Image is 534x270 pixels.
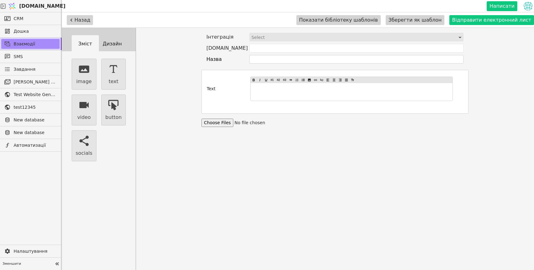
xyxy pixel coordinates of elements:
[1,115,60,125] a: New database
[108,78,118,85] div: text
[1,14,60,23] a: CRM
[14,15,23,22] span: CRM
[14,91,57,98] span: Test Website General template
[449,15,534,25] button: Відправити електронний лист
[1,128,60,137] a: New database
[7,0,17,12] img: Logo
[99,35,126,53] button: Дизайн
[77,114,91,121] div: video
[386,15,444,25] button: Зберегти як шаблон
[14,79,57,85] span: [PERSON_NAME] розсилки
[72,59,96,90] button: image
[76,78,92,85] div: image
[72,130,96,161] button: socials
[1,64,60,74] a: Завдання
[206,56,222,63] label: Назва
[296,15,381,25] button: Показати бібліотеку шаблонів
[206,44,248,53] div: [DOMAIN_NAME]
[72,35,99,53] button: Зміст
[1,102,60,112] a: test12345
[523,2,533,11] img: 5aac599d017e95b87b19a5333d21c178
[1,140,60,150] a: Автоматизації
[101,59,126,90] button: text
[1,246,60,256] a: Налаштування
[105,114,122,121] div: button
[252,33,457,42] div: Select
[2,261,53,267] span: Зменшити
[14,248,57,255] span: Налаштування
[206,33,234,41] div: Інтеграція
[101,95,126,125] button: button
[14,104,57,111] span: test12345
[1,77,60,87] a: [PERSON_NAME] розсилки
[14,41,57,47] span: Взаємодії
[487,1,517,11] button: Написати
[14,66,36,73] span: Завдання
[1,39,60,49] a: Взаємодії
[1,90,60,99] a: Test Website General template
[14,142,57,149] span: Автоматизації
[6,0,62,12] a: [DOMAIN_NAME]
[14,53,57,60] span: SMS
[67,15,93,25] button: Назад
[19,2,66,10] span: [DOMAIN_NAME]
[14,129,57,136] span: New database
[62,15,98,25] a: Назад
[207,86,215,92] label: Text
[1,52,60,61] a: SMS
[76,150,92,157] div: socials
[14,117,57,123] span: New database
[72,95,96,125] button: video
[14,28,57,35] span: Дошка
[1,26,60,36] a: Дошка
